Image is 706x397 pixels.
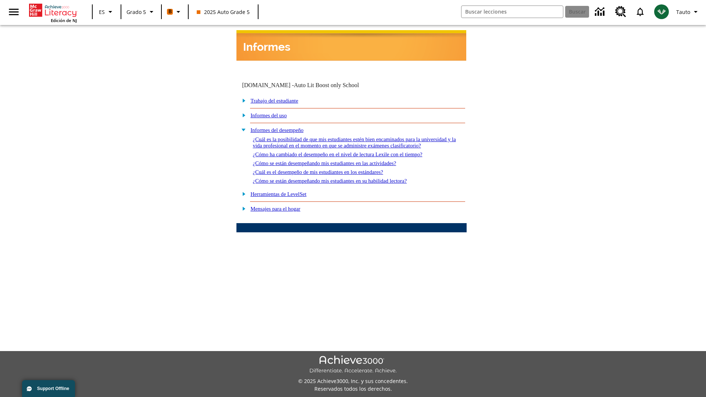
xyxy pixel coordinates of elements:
button: Lenguaje: ES, Selecciona un idioma [95,5,118,18]
a: Informes del desempeño [250,127,303,133]
img: plus.gif [238,205,246,212]
button: Support Offline [22,380,75,397]
span: Grado 5 [126,8,146,16]
a: Notificaciones [631,2,650,21]
img: header [236,30,466,61]
span: Edición de NJ [51,18,77,23]
a: Herramientas de LevelSet [250,191,306,197]
span: ES [99,8,105,16]
a: Informes del uso [250,112,287,118]
a: Centro de recursos, Se abrirá en una pestaña nueva. [611,2,631,22]
img: plus.gif [238,97,246,104]
a: ¿Cómo se están desempeñando mis estudiantes en su habilidad lectora? [253,178,407,184]
a: ¿Cuál es la posibilidad de que mis estudiantes estén bien encaminados para la universidad y la vi... [253,136,456,149]
td: [DOMAIN_NAME] - [242,82,377,89]
a: ¿Cómo se están desempeñando mis estudiantes en las actividades? [253,160,396,166]
span: Support Offline [37,386,69,391]
button: Perfil/Configuración [673,5,703,18]
a: Centro de información [591,2,611,22]
img: Achieve3000 Differentiate Accelerate Achieve [309,355,397,374]
span: Tauto [676,8,690,16]
a: Trabajo del estudiante [250,98,298,104]
span: 2025 Auto Grade 5 [197,8,250,16]
button: Grado: Grado 5, Elige un grado [124,5,159,18]
img: minus.gif [238,126,246,133]
nobr: Auto Lit Boost only School [294,82,359,88]
img: plus.gif [238,112,246,118]
a: ¿Cuál es el desempeño de mis estudiantes en los estándares? [253,169,383,175]
div: Portada [29,2,77,23]
button: Escoja un nuevo avatar [650,2,673,21]
a: Mensajes para el hogar [250,206,300,212]
span: B [168,7,172,16]
input: Buscar campo [461,6,563,18]
img: plus.gif [238,190,246,197]
button: Boost El color de la clase es anaranjado. Cambiar el color de la clase. [164,5,186,18]
button: Abrir el menú lateral [3,1,25,23]
a: ¿Cómo ha cambiado el desempeño en el nivel de lectura Lexile con el tiempo? [253,151,422,157]
img: avatar image [654,4,669,19]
